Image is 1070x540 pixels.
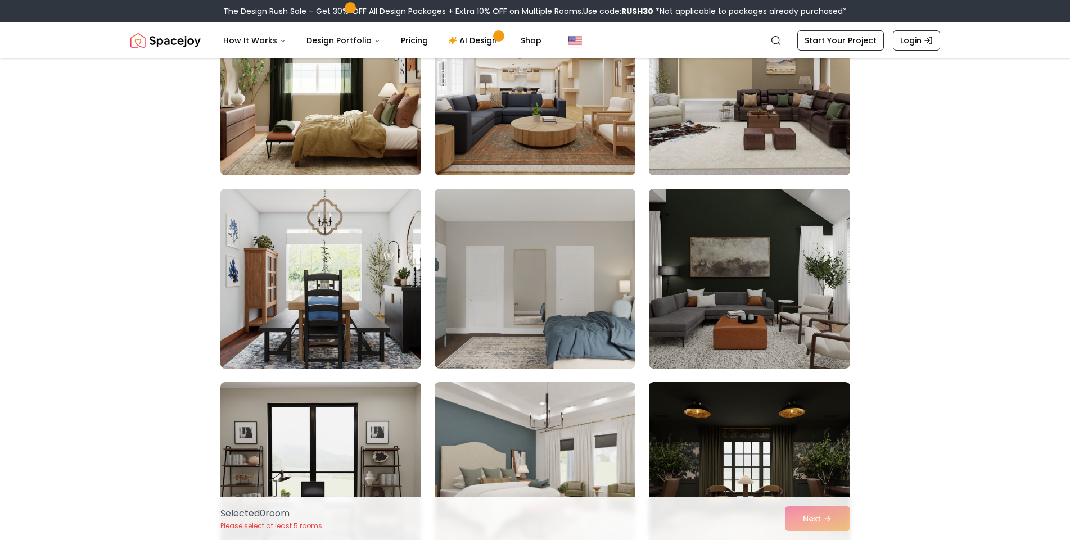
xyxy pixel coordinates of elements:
[130,29,201,52] a: Spacejoy
[797,30,884,51] a: Start Your Project
[130,29,201,52] img: Spacejoy Logo
[130,22,940,58] nav: Global
[220,507,322,520] p: Selected 0 room
[583,6,653,17] span: Use code:
[893,30,940,51] a: Login
[214,29,550,52] nav: Main
[297,29,390,52] button: Design Portfolio
[568,34,582,47] img: United States
[512,29,550,52] a: Shop
[392,29,437,52] a: Pricing
[435,189,635,369] img: Room room-20
[220,521,322,530] p: Please select at least 5 rooms
[220,189,421,369] img: Room room-19
[653,6,847,17] span: *Not applicable to packages already purchased*
[214,29,295,52] button: How It Works
[649,189,850,369] img: Room room-21
[439,29,509,52] a: AI Design
[223,6,847,17] div: The Design Rush Sale – Get 30% OFF All Design Packages + Extra 10% OFF on Multiple Rooms.
[621,6,653,17] b: RUSH30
